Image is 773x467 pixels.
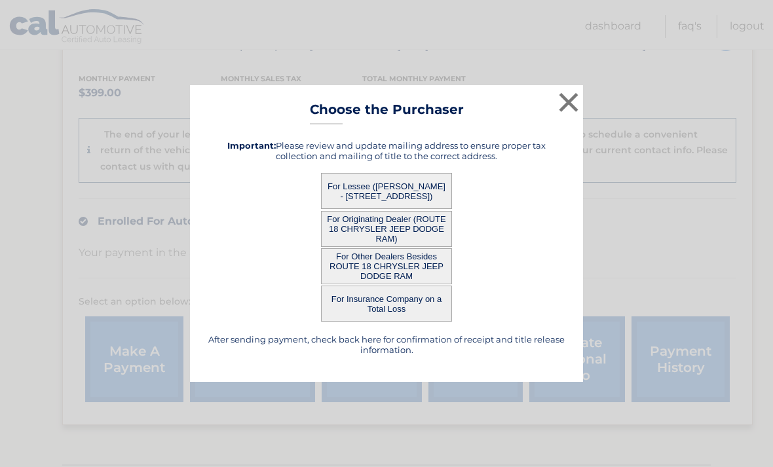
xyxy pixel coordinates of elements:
[321,173,452,209] button: For Lessee ([PERSON_NAME] - [STREET_ADDRESS])
[206,140,567,161] h5: Please review and update mailing address to ensure proper tax collection and mailing of title to ...
[556,89,582,115] button: ×
[321,286,452,322] button: For Insurance Company on a Total Loss
[206,334,567,355] h5: After sending payment, check back here for confirmation of receipt and title release information.
[310,102,464,124] h3: Choose the Purchaser
[321,248,452,284] button: For Other Dealers Besides ROUTE 18 CHRYSLER JEEP DODGE RAM
[321,211,452,247] button: For Originating Dealer (ROUTE 18 CHRYSLER JEEP DODGE RAM)
[227,140,276,151] strong: Important:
